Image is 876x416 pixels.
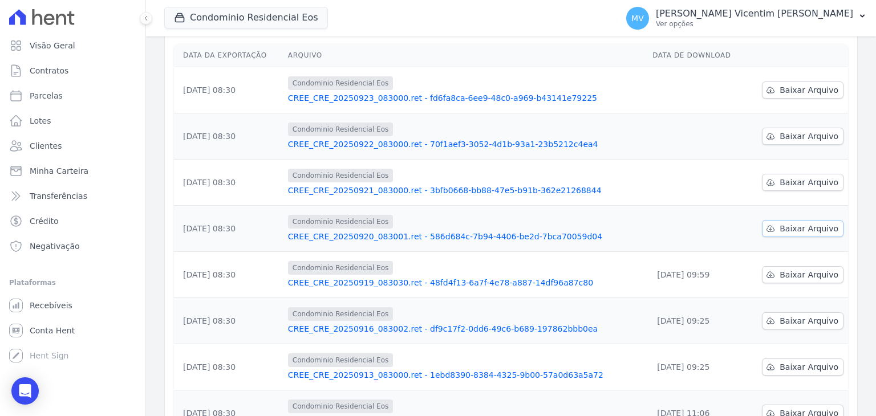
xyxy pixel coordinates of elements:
a: CREE_CRE_20250920_083001.ret - 586d684c-7b94-4406-be2d-7bca70059d04 [288,231,643,242]
span: Minha Carteira [30,165,88,177]
span: Condominio Residencial Eos [288,399,393,413]
a: Baixar Arquivo [762,312,843,329]
button: Condominio Residencial Eos [164,7,328,28]
span: Baixar Arquivo [780,177,838,188]
td: [DATE] 08:30 [174,344,283,390]
a: Lotes [5,109,141,132]
a: Clientes [5,134,141,157]
span: Recebíveis [30,300,72,311]
span: Transferências [30,190,87,202]
span: Baixar Arquivo [780,84,838,96]
a: CREE_CRE_20250923_083000.ret - fd6fa8ca-6ee9-48c0-a969-b43141e79225 [288,92,643,104]
td: [DATE] 08:30 [174,67,283,113]
td: [DATE] 08:30 [174,252,283,298]
span: Condominio Residencial Eos [288,169,393,182]
span: Baixar Arquivo [780,315,838,327]
span: Condominio Residencial Eos [288,76,393,90]
span: Condominio Residencial Eos [288,261,393,275]
td: [DATE] 08:30 [174,113,283,160]
span: Baixar Arquivo [780,269,838,280]
td: [DATE] 08:30 [174,298,283,344]
span: Conta Hent [30,325,75,336]
span: Baixar Arquivo [780,130,838,142]
th: Arquivo [283,44,648,67]
span: Clientes [30,140,62,152]
span: Condominio Residencial Eos [288,215,393,229]
a: Baixar Arquivo [762,266,843,283]
a: Crédito [5,210,141,233]
td: [DATE] 09:25 [648,344,746,390]
div: Plataformas [9,276,136,289]
p: [PERSON_NAME] Vicentim [PERSON_NAME] [656,8,853,19]
span: Crédito [30,215,59,227]
span: Visão Geral [30,40,75,51]
span: Lotes [30,115,51,127]
button: MV [PERSON_NAME] Vicentim [PERSON_NAME] Ver opções [617,2,876,34]
a: CREE_CRE_20250922_083000.ret - 70f1aef3-3052-4d1b-93a1-23b5212c4ea4 [288,138,643,150]
a: Baixar Arquivo [762,128,843,145]
td: [DATE] 09:25 [648,298,746,344]
span: Contratos [30,65,68,76]
span: Baixar Arquivo [780,361,838,373]
span: Negativação [30,240,80,252]
span: Condominio Residencial Eos [288,123,393,136]
td: [DATE] 08:30 [174,160,283,206]
a: Baixar Arquivo [762,220,843,237]
a: Minha Carteira [5,160,141,182]
a: CREE_CRE_20250916_083002.ret - df9c17f2-0dd6-49c6-b689-197862bbb0ea [288,323,643,335]
a: Baixar Arquivo [762,358,843,376]
a: Contratos [5,59,141,82]
a: Baixar Arquivo [762,174,843,191]
a: Negativação [5,235,141,258]
th: Data de Download [648,44,746,67]
span: MV [631,14,644,22]
a: Parcelas [5,84,141,107]
a: Recebíveis [5,294,141,317]
td: [DATE] 08:30 [174,206,283,252]
a: Visão Geral [5,34,141,57]
p: Ver opções [656,19,853,28]
a: Conta Hent [5,319,141,342]
span: Parcelas [30,90,63,101]
a: CREE_CRE_20250913_083000.ret - 1ebd8390-8384-4325-9b00-57a0d63a5a72 [288,369,643,381]
span: Baixar Arquivo [780,223,838,234]
span: Condominio Residencial Eos [288,307,393,321]
div: Open Intercom Messenger [11,377,39,405]
td: [DATE] 09:59 [648,252,746,298]
a: Transferências [5,185,141,207]
span: Condominio Residencial Eos [288,353,393,367]
th: Data da Exportação [174,44,283,67]
a: CREE_CRE_20250919_083030.ret - 48fd4f13-6a7f-4e78-a887-14df96a87c80 [288,277,643,288]
a: CREE_CRE_20250921_083000.ret - 3bfb0668-bb88-47e5-b91b-362e21268844 [288,185,643,196]
a: Baixar Arquivo [762,81,843,99]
